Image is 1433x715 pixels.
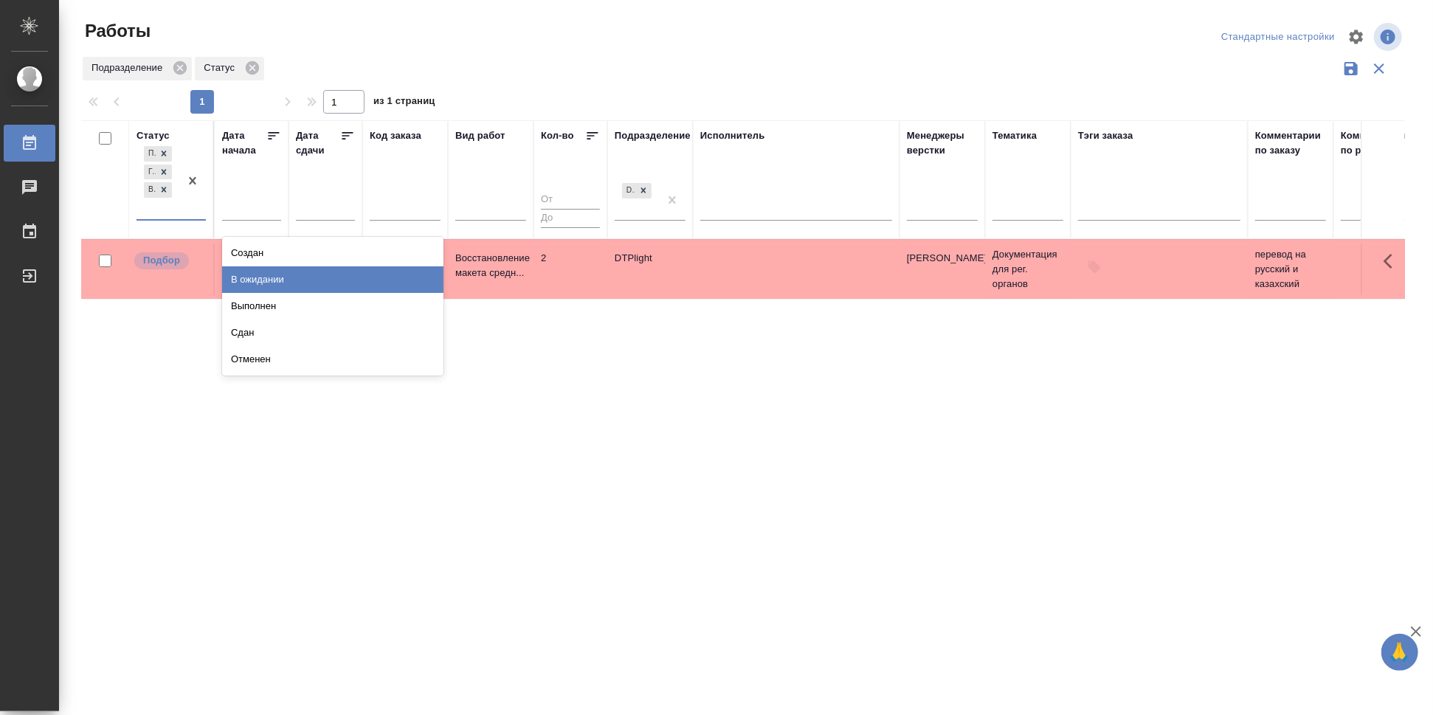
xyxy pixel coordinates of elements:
button: Сохранить фильтры [1337,55,1365,83]
p: Подразделение [91,61,168,75]
div: Тэги заказа [1078,128,1133,143]
div: В работе [144,182,156,198]
div: Подразделение [615,128,691,143]
div: Комментарии по заказу [1255,128,1326,158]
td: DTPlight [607,243,693,295]
div: Подразделение [83,57,192,80]
p: Документация для рег. органов [992,247,1063,291]
div: split button [1218,26,1339,49]
button: Здесь прячутся важные кнопки [1375,243,1410,279]
div: DTPlight [622,183,635,198]
span: из 1 страниц [373,92,435,114]
div: В ожидании [222,266,443,293]
div: Менеджеры верстки [907,128,978,158]
div: Подбор, Готов к работе, В работе [142,163,173,182]
div: Выполнен [222,293,443,319]
div: Вид работ [455,128,505,143]
div: Тематика [992,128,1037,143]
div: Отменен [222,346,443,373]
div: Исполнитель [700,128,765,143]
input: От [541,191,600,210]
div: Готов к работе [144,165,156,180]
p: [PERSON_NAME] [907,251,978,266]
button: Добавить тэги [1078,251,1111,283]
div: Дата начала [222,128,266,158]
div: Кол-во [541,128,574,143]
div: Комментарии по работе [1341,128,1412,158]
button: Сбросить фильтры [1365,55,1393,83]
div: Подбор, Готов к работе, В работе [142,181,173,199]
p: Статус [204,61,240,75]
div: Подбор, Готов к работе, В работе [142,145,173,163]
p: Подбор [143,253,180,268]
div: Дата сдачи [296,128,340,158]
p: перевод на русский и казахский [1255,247,1326,291]
input: До [541,209,600,227]
div: Статус [195,57,264,80]
button: 🙏 [1381,634,1418,671]
div: DTPlight [621,182,653,200]
span: Настроить таблицу [1339,19,1374,55]
span: Посмотреть информацию [1374,23,1405,51]
div: Сдан [222,319,443,346]
p: Восстановление макета средн... [455,251,526,280]
div: Подбор [144,146,156,162]
div: Код заказа [370,128,421,143]
div: Создан [222,240,443,266]
td: 2 [534,243,607,295]
div: Статус [137,128,170,143]
span: 🙏 [1387,637,1412,668]
span: Работы [81,19,151,43]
